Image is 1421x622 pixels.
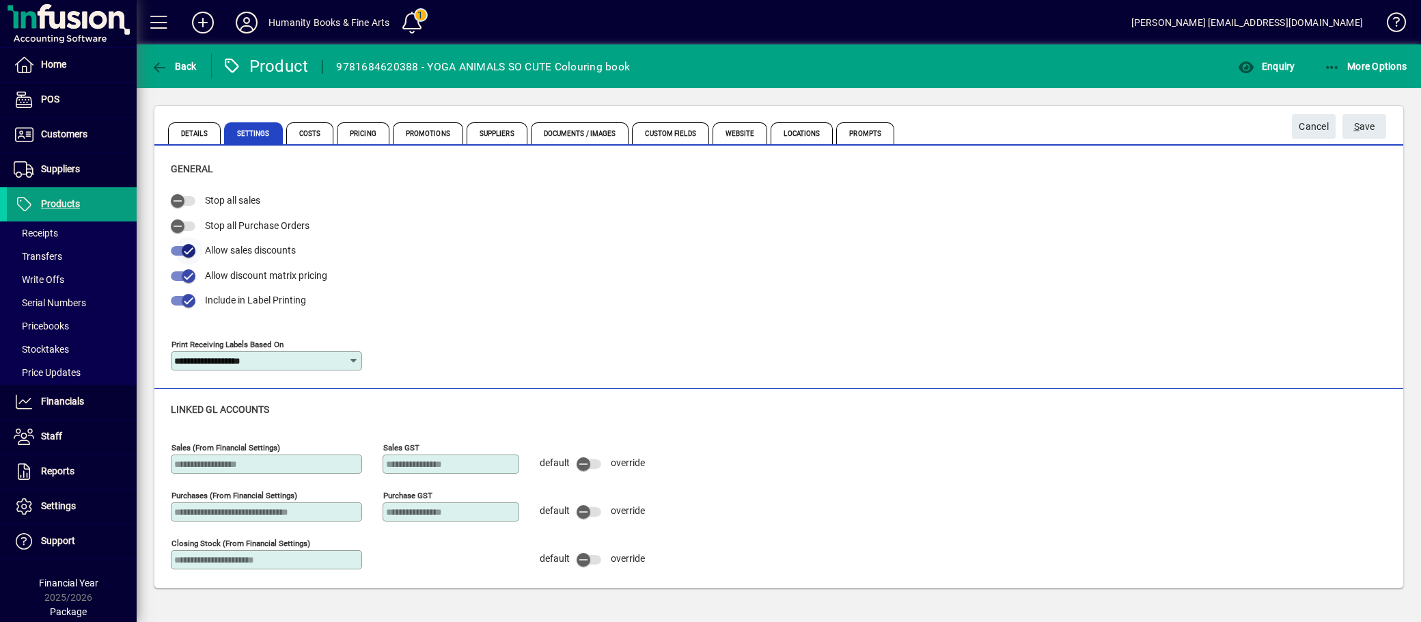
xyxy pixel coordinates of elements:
[14,367,81,378] span: Price Updates
[1354,116,1375,138] span: ave
[611,553,645,564] span: override
[383,442,419,452] mat-label: Sales GST
[7,524,137,558] a: Support
[50,606,87,617] span: Package
[148,54,200,79] button: Back
[14,228,58,239] span: Receipts
[41,94,59,105] span: POS
[41,129,87,139] span: Customers
[171,339,284,349] mat-label: Print Receiving Labels Based On
[540,505,570,516] span: default
[171,538,310,547] mat-label: Closing stock (from financial settings)
[205,220,309,231] span: Stop all Purchase Orders
[225,10,268,35] button: Profile
[7,245,137,268] a: Transfers
[181,10,225,35] button: Add
[41,535,75,546] span: Support
[268,12,390,33] div: Humanity Books & Fine Arts
[171,404,269,415] span: Linked GL accounts
[531,122,629,144] span: Documents / Images
[41,59,66,70] span: Home
[7,385,137,419] a: Financials
[205,245,296,256] span: Allow sales discounts
[7,48,137,82] a: Home
[41,198,80,209] span: Products
[1292,114,1336,139] button: Cancel
[7,314,137,338] a: Pricebooks
[383,490,432,500] mat-label: Purchase GST
[1377,3,1404,47] a: Knowledge Base
[7,152,137,187] a: Suppliers
[7,455,137,489] a: Reports
[205,270,327,281] span: Allow discount matrix pricing
[171,163,213,174] span: General
[1299,116,1329,138] span: Cancel
[41,431,62,442] span: Staff
[1354,121,1360,132] span: S
[1321,54,1411,79] button: More Options
[7,118,137,152] a: Customers
[540,457,570,468] span: default
[14,321,69,332] span: Pricebooks
[41,163,80,174] span: Suppliers
[393,122,463,144] span: Promotions
[7,268,137,291] a: Write Offs
[771,122,833,144] span: Locations
[7,291,137,314] a: Serial Numbers
[7,489,137,524] a: Settings
[7,361,137,384] a: Price Updates
[39,578,98,589] span: Financial Year
[171,442,280,452] mat-label: Sales (from financial settings)
[286,122,334,144] span: Costs
[611,505,645,516] span: override
[1324,61,1407,72] span: More Options
[41,500,76,511] span: Settings
[151,61,197,72] span: Back
[222,55,309,77] div: Product
[632,122,708,144] span: Custom Fields
[836,122,894,144] span: Prompts
[7,221,137,245] a: Receipts
[14,297,86,308] span: Serial Numbers
[171,490,297,500] mat-label: Purchases (from financial settings)
[467,122,527,144] span: Suppliers
[137,54,212,79] app-page-header-button: Back
[41,396,84,407] span: Financials
[205,195,260,206] span: Stop all sales
[41,465,74,476] span: Reports
[713,122,768,144] span: Website
[1342,114,1386,139] button: Save
[1234,54,1298,79] button: Enquiry
[1238,61,1295,72] span: Enquiry
[336,56,630,78] div: 9781684620388 - YOGA ANIMALS SO CUTE Colouring book
[205,295,306,306] span: Include in Label Printing
[7,420,137,454] a: Staff
[7,338,137,361] a: Stocktakes
[224,122,283,144] span: Settings
[540,553,570,564] span: default
[337,122,389,144] span: Pricing
[1131,12,1363,33] div: [PERSON_NAME] [EMAIL_ADDRESS][DOMAIN_NAME]
[14,251,62,262] span: Transfers
[611,457,645,468] span: override
[14,274,64,285] span: Write Offs
[14,344,69,355] span: Stocktakes
[168,122,221,144] span: Details
[7,83,137,117] a: POS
